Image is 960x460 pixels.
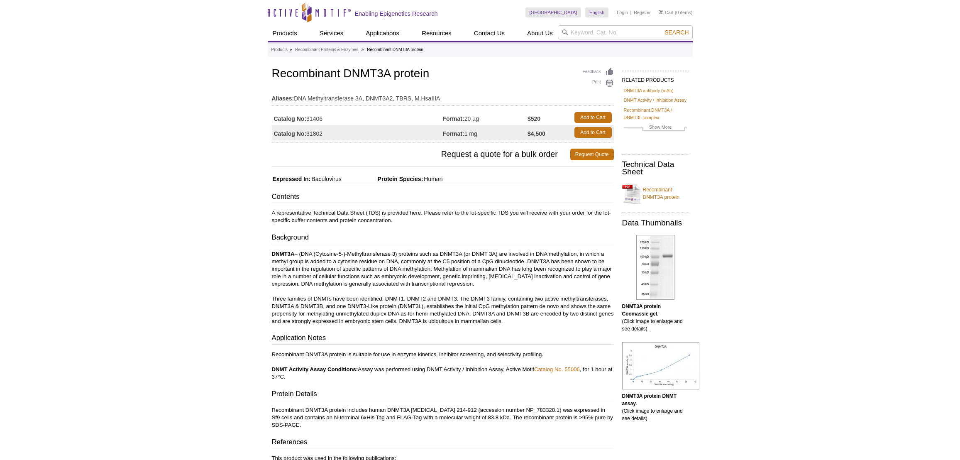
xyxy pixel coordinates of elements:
[272,209,614,224] p: A representative Technical Data Sheet (TDS) is provided here. Please refer to the lot-specific TD...
[583,78,614,88] a: Print
[272,232,614,244] h3: Background
[272,389,614,401] h3: Protein Details
[634,10,651,15] a: Register
[622,342,699,389] img: DNMT3A protein DNMT assay
[272,90,614,103] td: DNA Methyltransferase 3A, DNMT3A2, TBRS, M.HsaIIIA
[617,10,628,15] a: Login
[558,25,693,39] input: Keyword, Cat. No.
[659,10,674,15] a: Cart
[622,393,677,406] b: DNMT3A protein DNMT assay.
[622,303,689,333] p: (Click image to enlarge and see details).
[443,125,528,140] td: 1 mg
[272,250,614,325] p: – (DNA (Cytosine-5-)-Methyltransferase 3) proteins such as DNMT3A (or DNMT 3A) are involved in DN...
[361,25,404,41] a: Applications
[423,176,442,182] span: Human
[343,176,423,182] span: Protein Species:
[272,67,614,81] h1: Recombinant DNMT3A protein
[272,366,358,372] strong: DNMT Activity Assay Conditions:
[622,392,689,422] p: (Click image to enlarge and see details).
[272,351,614,381] p: Recombinant DNMT3A protein is suitable for use in enzyme kinetics, inhibitor screening, and selec...
[664,29,689,36] span: Search
[272,251,295,257] strong: DNMT3A
[271,46,288,54] a: Products
[574,112,612,123] a: Add to Cart
[469,25,510,41] a: Contact Us
[525,7,581,17] a: [GEOGRAPHIC_DATA]
[662,29,691,36] button: Search
[622,181,689,206] a: Recombinant DNMT3A protein
[622,219,689,227] h2: Data Thumbnails
[624,87,674,94] a: DNMT3A antibody (mAb)
[622,161,689,176] h2: Technical Data Sheet
[295,46,358,54] a: Recombinant Proteins & Enzymes
[443,110,528,125] td: 20 µg
[272,192,614,203] h3: Contents
[274,115,307,122] strong: Catalog No:
[355,10,438,17] h2: Enabling Epigenetics Research
[585,7,608,17] a: English
[624,123,687,133] a: Show More
[534,366,580,372] a: Catalog No. 55006
[636,235,674,300] img: DNMT3A protein Coomassie gel
[272,406,614,429] p: Recombinant DNMT3A protein includes human DNMT3A [MEDICAL_DATA] 214-912 (accession number NP_7833...
[622,303,661,317] b: DNMT3A protein Coomassie gel.
[272,437,614,449] h3: References
[367,47,423,52] li: Recombinant DNMT3A protein
[630,7,632,17] li: |
[624,106,687,121] a: Recombinant DNMT3A / DNMT3L complex
[268,25,302,41] a: Products
[624,96,687,104] a: DNMT Activity / Inhibition Assay
[315,25,349,41] a: Services
[272,149,570,160] span: Request a quote for a bulk order
[417,25,457,41] a: Resources
[659,7,693,17] li: (0 items)
[362,47,364,52] li: »
[522,25,558,41] a: About Us
[443,130,464,137] strong: Format:
[528,115,540,122] strong: $520
[272,125,443,140] td: 31802
[274,130,307,137] strong: Catalog No:
[622,71,689,86] h2: RELATED PRODUCTS
[272,110,443,125] td: 31406
[290,47,292,52] li: »
[570,149,614,160] a: Request Quote
[574,127,612,138] a: Add to Cart
[659,10,663,14] img: Your Cart
[583,67,614,76] a: Feedback
[272,95,294,102] strong: Aliases:
[528,130,545,137] strong: $4,500
[310,176,341,182] span: Baculovirus
[272,176,311,182] span: Expressed In:
[443,115,464,122] strong: Format:
[272,333,614,345] h3: Application Notes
